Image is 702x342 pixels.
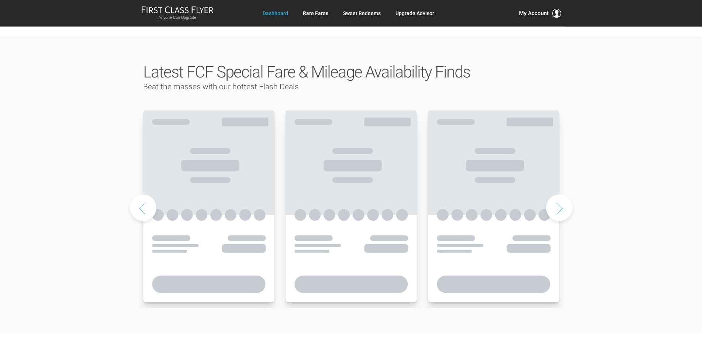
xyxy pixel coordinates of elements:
span: My Account [519,9,549,18]
a: Dashboard [263,7,288,20]
button: My Account [519,9,561,18]
img: First Class Flyer [141,6,214,14]
span: Latest FCF Special Fare & Mileage Availability Finds [143,62,470,82]
button: Previous slide [130,194,156,221]
a: Sweet Redeems [343,7,381,20]
span: Beat the masses with our hottest Flash Deals [143,82,299,91]
a: First Class FlyerAnyone Can Upgrade [141,6,214,21]
button: Next slide [546,194,573,221]
a: Rare Fares [303,7,328,20]
small: Anyone Can Upgrade [141,15,214,20]
a: Upgrade Advisor [395,7,434,20]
